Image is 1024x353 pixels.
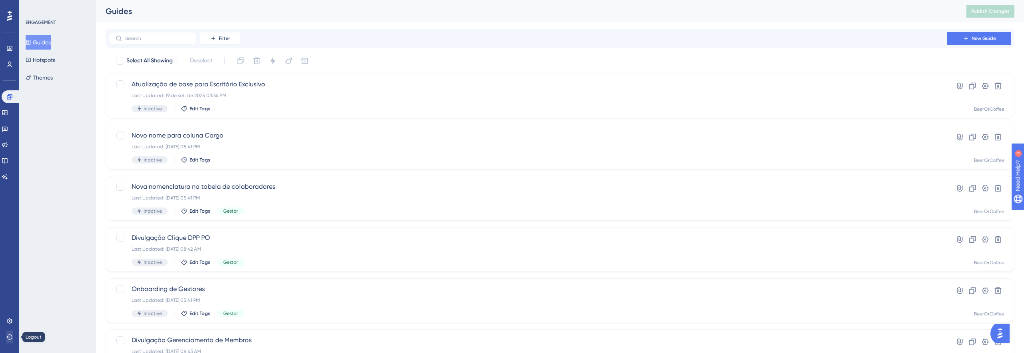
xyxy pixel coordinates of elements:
div: Last Updated: [DATE] 08:42 AM [132,246,924,252]
button: Edit Tags [181,310,210,317]
iframe: UserGuiding AI Assistant Launcher [990,321,1014,345]
span: Edit Tags [190,259,210,265]
div: BeerOrCoffee [974,259,1004,266]
span: Inactive [144,310,162,317]
span: Gestor [223,208,238,214]
div: ENGAGEMENT [26,19,56,26]
div: BeerOrCoffee [974,106,1004,112]
span: Edit Tags [190,157,210,163]
button: Filter [200,32,240,45]
button: Edit Tags [181,106,210,112]
button: Themes [26,70,53,85]
span: Filter [219,35,230,42]
div: Guides [106,6,946,17]
div: BeerOrCoffee [974,311,1004,317]
span: Onboarding de Gestores [132,284,924,294]
span: Inactive [144,157,162,163]
div: BeerOrCoffee [974,208,1004,215]
span: Edit Tags [190,310,210,317]
span: Gestor [223,310,238,317]
div: Last Updated: [DATE] 05:41 PM [132,144,924,150]
span: Divulgação Clique DPP PO [132,233,924,243]
span: New Guide [972,35,996,42]
input: Search [125,36,190,41]
div: 3 [56,4,58,10]
span: Edit Tags [190,106,210,112]
span: Novo nome para coluna Cargo [132,131,924,140]
span: Edit Tags [190,208,210,214]
div: Last Updated: [DATE] 05:41 PM [132,195,924,201]
span: Select All Showing [126,56,173,66]
div: Last Updated: [DATE] 05:41 PM [132,297,924,303]
span: Atualização de base para Escritório Exclusivo [132,80,924,89]
button: Publish Changes [966,5,1014,18]
div: BeerOrCoffee [974,157,1004,164]
span: Inactive [144,106,162,112]
span: Nova nomenclatura na tabela de colaboradores [132,182,924,191]
button: Edit Tags [181,259,210,265]
button: New Guide [947,32,1011,45]
button: Deselect [183,54,220,68]
div: Last Updated: 19 de set. de 2025 03:34 PM [132,92,924,99]
button: Hotspots [26,53,55,67]
span: Need Help? [19,2,50,12]
span: Divulgação Gerenciamento de Membros [132,335,924,345]
button: Edit Tags [181,157,210,163]
span: Publish Changes [971,8,1010,14]
span: Deselect [190,56,212,66]
span: Gestor [223,259,238,265]
span: Inactive [144,259,162,265]
button: Edit Tags [181,208,210,214]
span: Inactive [144,208,162,214]
button: Guides [26,35,51,50]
